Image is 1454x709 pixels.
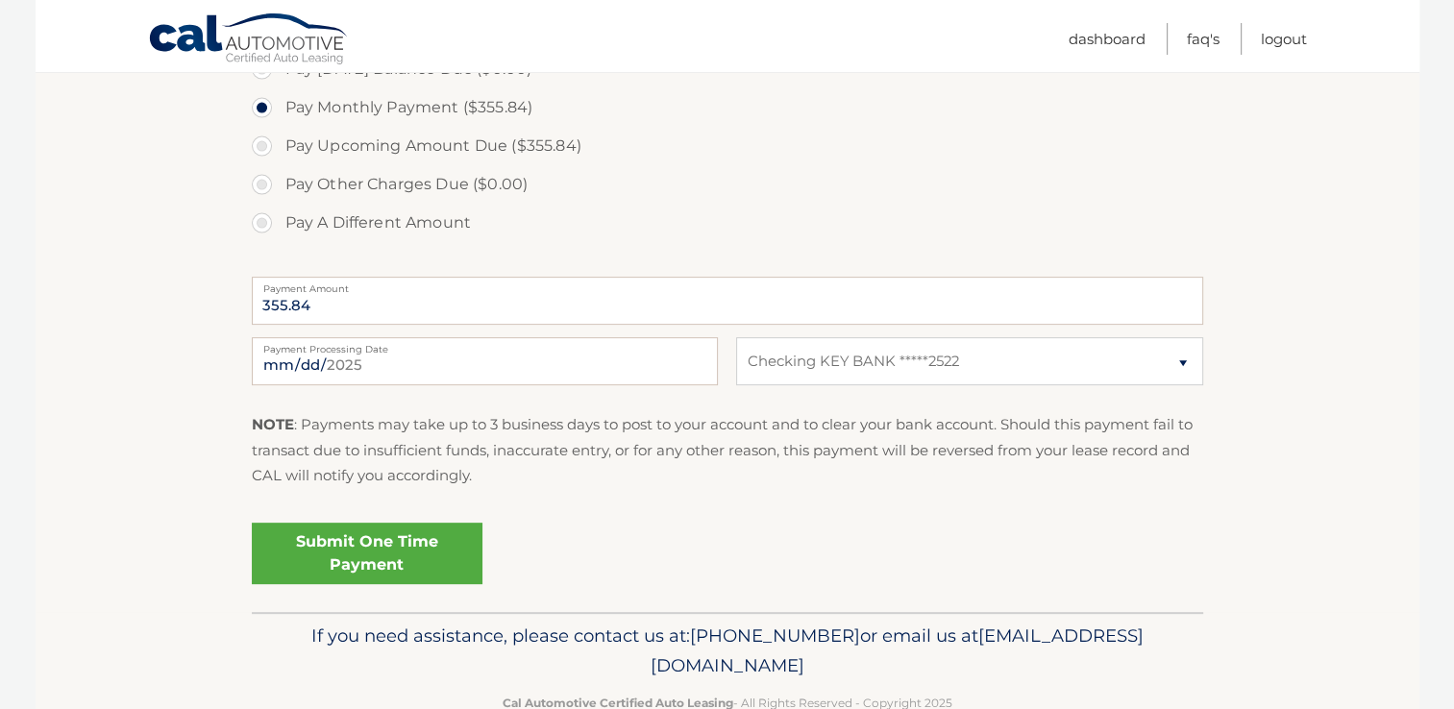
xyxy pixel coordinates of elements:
[148,12,350,68] a: Cal Automotive
[252,127,1203,165] label: Pay Upcoming Amount Due ($355.84)
[1261,23,1307,55] a: Logout
[252,277,1203,325] input: Payment Amount
[252,415,294,433] strong: NOTE
[1187,23,1220,55] a: FAQ's
[252,88,1203,127] label: Pay Monthly Payment ($355.84)
[264,621,1191,682] p: If you need assistance, please contact us at: or email us at
[252,523,482,584] a: Submit One Time Payment
[252,277,1203,292] label: Payment Amount
[252,165,1203,204] label: Pay Other Charges Due ($0.00)
[252,337,718,353] label: Payment Processing Date
[1069,23,1146,55] a: Dashboard
[252,204,1203,242] label: Pay A Different Amount
[252,412,1203,488] p: : Payments may take up to 3 business days to post to your account and to clear your bank account....
[690,624,860,647] span: [PHONE_NUMBER]
[252,337,718,385] input: Payment Date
